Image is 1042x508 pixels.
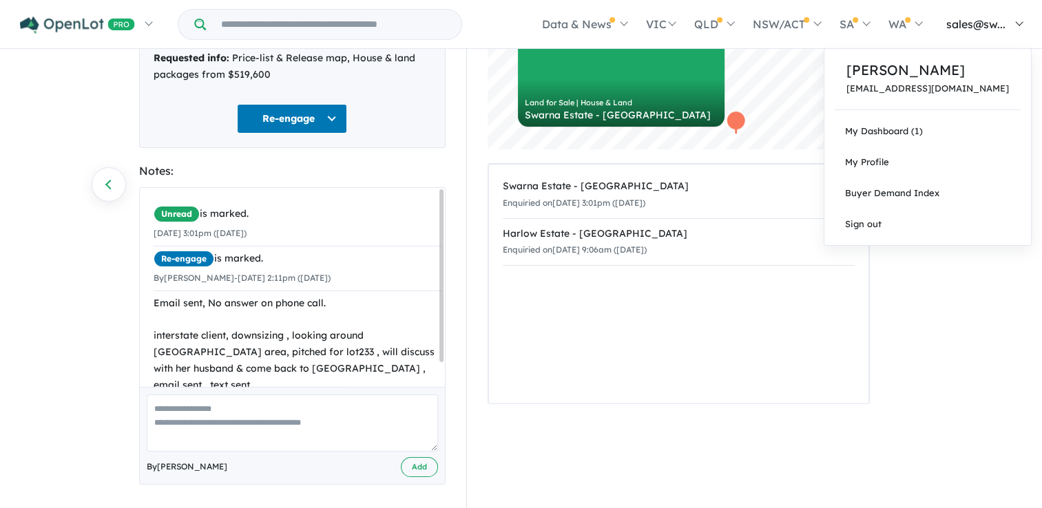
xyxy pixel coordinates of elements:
[525,110,718,120] div: Swarna Estate - [GEOGRAPHIC_DATA]
[237,104,347,134] button: Re-engage
[209,10,459,39] input: Try estate name, suburb, builder or developer
[525,99,718,107] div: Land for Sale | House & Land
[503,226,855,242] div: Harlow Estate - [GEOGRAPHIC_DATA]
[946,17,1005,31] span: sales@sw...
[824,209,1031,240] a: Sign out
[147,460,227,474] span: By [PERSON_NAME]
[503,178,855,195] div: Swarna Estate - [GEOGRAPHIC_DATA]
[503,218,855,266] a: Harlow Estate - [GEOGRAPHIC_DATA]Enquiried on[DATE] 9:06am ([DATE])
[824,116,1031,147] a: My Dashboard (1)
[824,178,1031,209] a: Buyer Demand Index
[503,198,645,208] small: Enquiried on [DATE] 3:01pm ([DATE])
[846,83,1009,94] a: [EMAIL_ADDRESS][DOMAIN_NAME]
[154,228,247,238] small: [DATE] 3:01pm ([DATE])
[154,295,441,394] div: Email sent, No answer on phone call. interstate client, downsizing , looking around [GEOGRAPHIC_D...
[503,171,855,219] a: Swarna Estate - [GEOGRAPHIC_DATA]Enquiried on[DATE] 3:01pm ([DATE])
[846,60,1009,81] a: [PERSON_NAME]
[401,457,438,477] button: Add
[154,251,441,267] div: is marked.
[154,50,431,83] div: Price-list & Release map, House & land packages from $519,600
[518,23,725,127] a: OPENLOT CASHBACK 21 AVAILABLE Land for Sale | House & Land Swarna Estate - [GEOGRAPHIC_DATA]
[154,251,214,267] span: Re-engage
[845,156,889,167] span: My Profile
[154,206,441,222] div: is marked.
[154,52,229,64] strong: Requested info:
[725,110,746,136] div: Map marker
[154,206,200,222] span: Unread
[20,17,135,34] img: Openlot PRO Logo White
[503,244,647,255] small: Enquiried on [DATE] 9:06am ([DATE])
[824,147,1031,178] a: My Profile
[154,273,331,283] small: By [PERSON_NAME] - [DATE] 2:11pm ([DATE])
[139,162,446,180] div: Notes:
